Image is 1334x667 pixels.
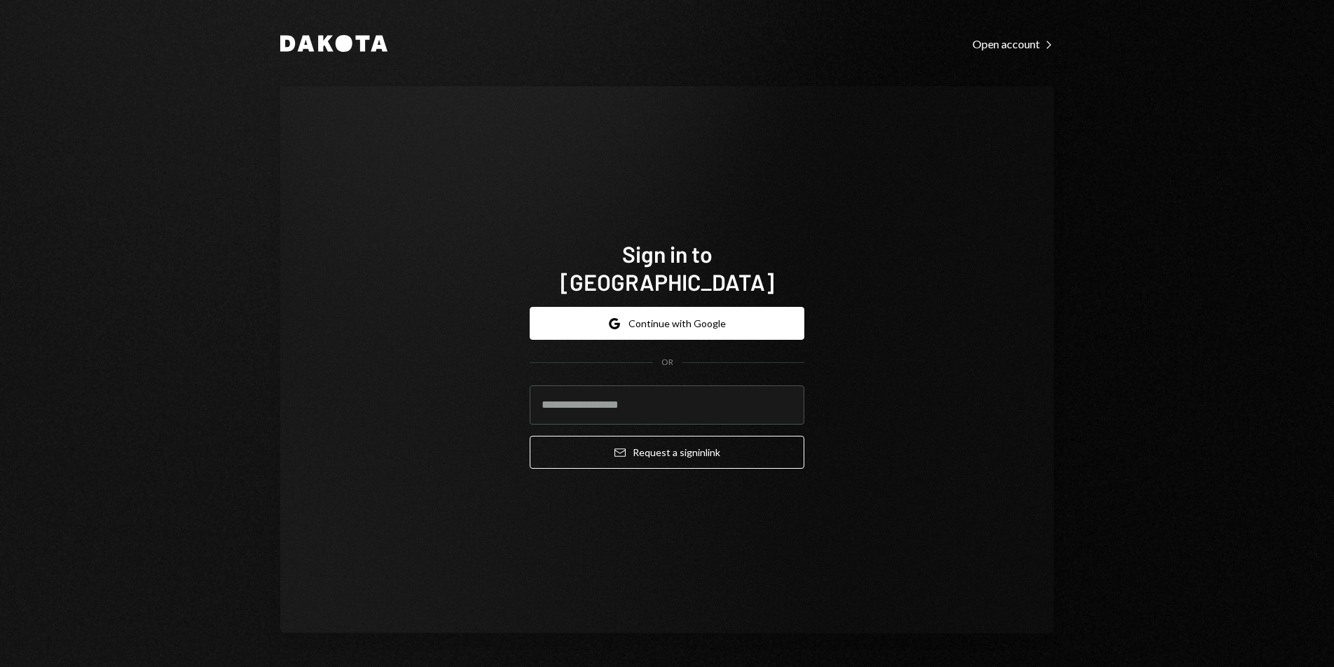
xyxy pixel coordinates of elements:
[972,36,1054,51] a: Open account
[530,240,804,296] h1: Sign in to [GEOGRAPHIC_DATA]
[530,436,804,469] button: Request a signinlink
[661,357,673,369] div: OR
[530,307,804,340] button: Continue with Google
[972,37,1054,51] div: Open account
